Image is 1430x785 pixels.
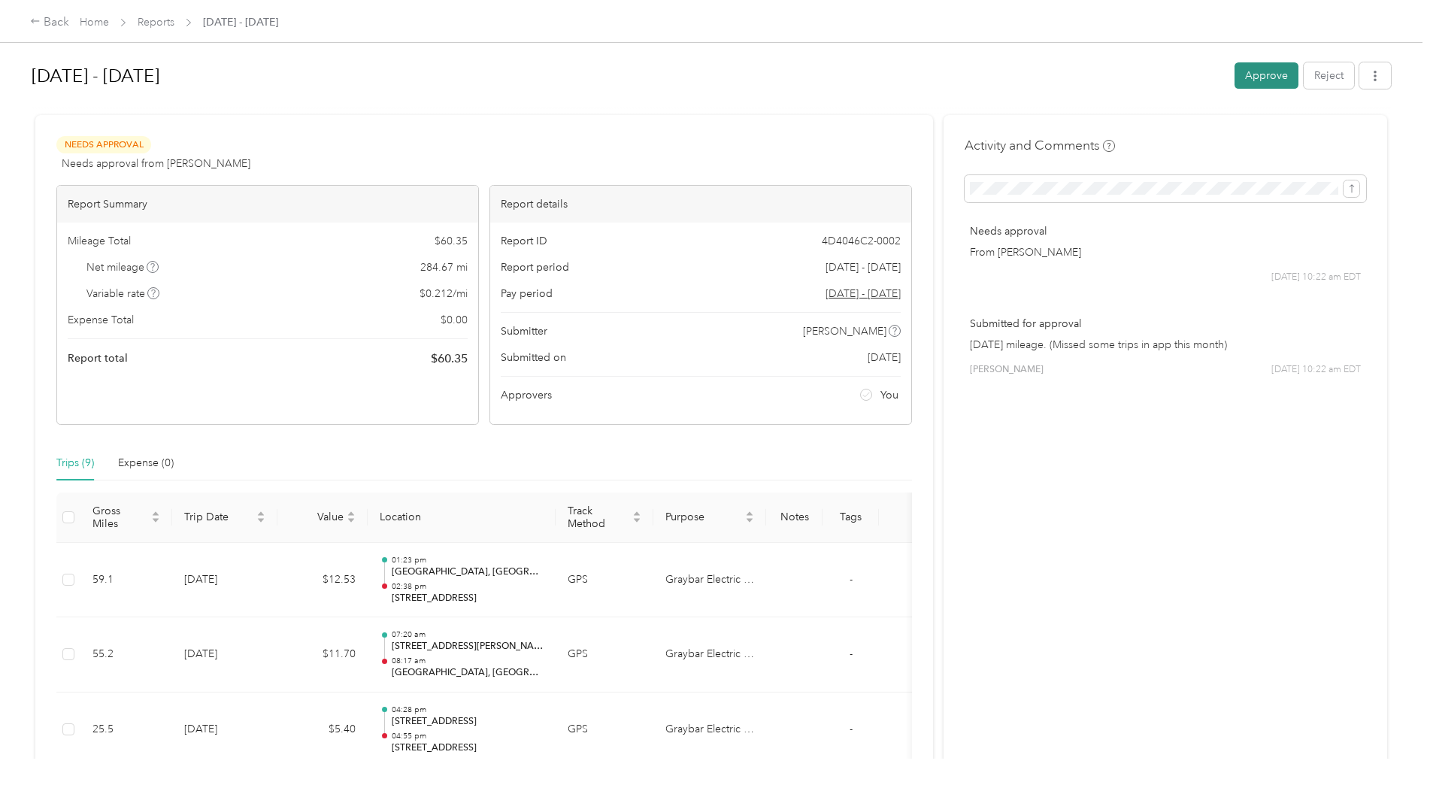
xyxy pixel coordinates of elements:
[970,363,1044,377] span: [PERSON_NAME]
[556,493,653,543] th: Track Method
[118,455,174,471] div: Expense (0)
[1346,701,1430,785] iframe: Everlance-gr Chat Button Frame
[289,511,344,523] span: Value
[392,629,544,640] p: 07:20 am
[490,186,911,223] div: Report details
[277,617,368,693] td: $11.70
[803,323,886,339] span: [PERSON_NAME]
[970,223,1361,239] p: Needs approval
[568,505,629,530] span: Track Method
[86,259,159,275] span: Net mileage
[80,617,172,693] td: 55.2
[868,350,901,365] span: [DATE]
[392,592,544,605] p: [STREET_ADDRESS]
[556,543,653,618] td: GPS
[392,565,544,579] p: [GEOGRAPHIC_DATA], [GEOGRAPHIC_DATA], [GEOGRAPHIC_DATA]
[86,286,160,302] span: Variable rate
[68,233,131,249] span: Mileage Total
[826,286,901,302] span: Go to pay period
[970,337,1361,353] p: [DATE] mileage. (Missed some trips in app this month)
[392,581,544,592] p: 02:38 pm
[203,14,278,30] span: [DATE] - [DATE]
[80,493,172,543] th: Gross Miles
[880,387,898,403] span: You
[138,16,174,29] a: Reports
[501,259,569,275] span: Report period
[32,58,1224,94] h1: Sep 1 - 30, 2025
[970,316,1361,332] p: Submitted for approval
[632,509,641,518] span: caret-up
[172,493,277,543] th: Trip Date
[184,511,253,523] span: Trip Date
[665,511,742,523] span: Purpose
[92,505,148,530] span: Gross Miles
[80,16,109,29] a: Home
[850,573,853,586] span: -
[435,233,468,249] span: $ 60.35
[826,259,901,275] span: [DATE] - [DATE]
[1271,271,1361,284] span: [DATE] 10:22 am EDT
[745,516,754,525] span: caret-down
[30,14,69,32] div: Back
[632,516,641,525] span: caret-down
[392,640,544,653] p: [STREET_ADDRESS][PERSON_NAME]
[277,493,368,543] th: Value
[1271,363,1361,377] span: [DATE] 10:22 am EDT
[501,387,552,403] span: Approvers
[392,741,544,755] p: [STREET_ADDRESS]
[392,731,544,741] p: 04:55 pm
[501,286,553,302] span: Pay period
[766,493,823,543] th: Notes
[970,244,1361,260] p: From [PERSON_NAME]
[1304,62,1354,89] button: Reject
[653,617,766,693] td: Graybar Electric Company, Inc
[653,493,766,543] th: Purpose
[1235,62,1298,89] button: Approve
[347,516,356,525] span: caret-down
[368,493,556,543] th: Location
[823,493,879,543] th: Tags
[850,647,853,660] span: -
[68,350,128,366] span: Report total
[392,705,544,715] p: 04:28 pm
[745,509,754,518] span: caret-up
[501,350,566,365] span: Submitted on
[151,509,160,518] span: caret-up
[392,715,544,729] p: [STREET_ADDRESS]
[172,693,277,768] td: [DATE]
[68,312,134,328] span: Expense Total
[850,723,853,735] span: -
[420,259,468,275] span: 284.67 mi
[56,136,151,153] span: Needs Approval
[653,693,766,768] td: Graybar Electric Company, Inc
[62,156,250,171] span: Needs approval from [PERSON_NAME]
[392,666,544,680] p: [GEOGRAPHIC_DATA], [GEOGRAPHIC_DATA], [GEOGRAPHIC_DATA]
[80,693,172,768] td: 25.5
[965,136,1115,155] h4: Activity and Comments
[431,350,468,368] span: $ 60.35
[347,509,356,518] span: caret-up
[556,693,653,768] td: GPS
[172,617,277,693] td: [DATE]
[392,656,544,666] p: 08:17 am
[420,286,468,302] span: $ 0.212 / mi
[556,617,653,693] td: GPS
[277,543,368,618] td: $12.53
[57,186,478,223] div: Report Summary
[172,543,277,618] td: [DATE]
[822,233,901,249] span: 4D4046C2-0002
[501,323,547,339] span: Submitter
[392,555,544,565] p: 01:23 pm
[256,516,265,525] span: caret-down
[256,509,265,518] span: caret-up
[151,516,160,525] span: caret-down
[56,455,94,471] div: Trips (9)
[80,543,172,618] td: 59.1
[501,233,547,249] span: Report ID
[653,543,766,618] td: Graybar Electric Company, Inc
[277,693,368,768] td: $5.40
[441,312,468,328] span: $ 0.00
